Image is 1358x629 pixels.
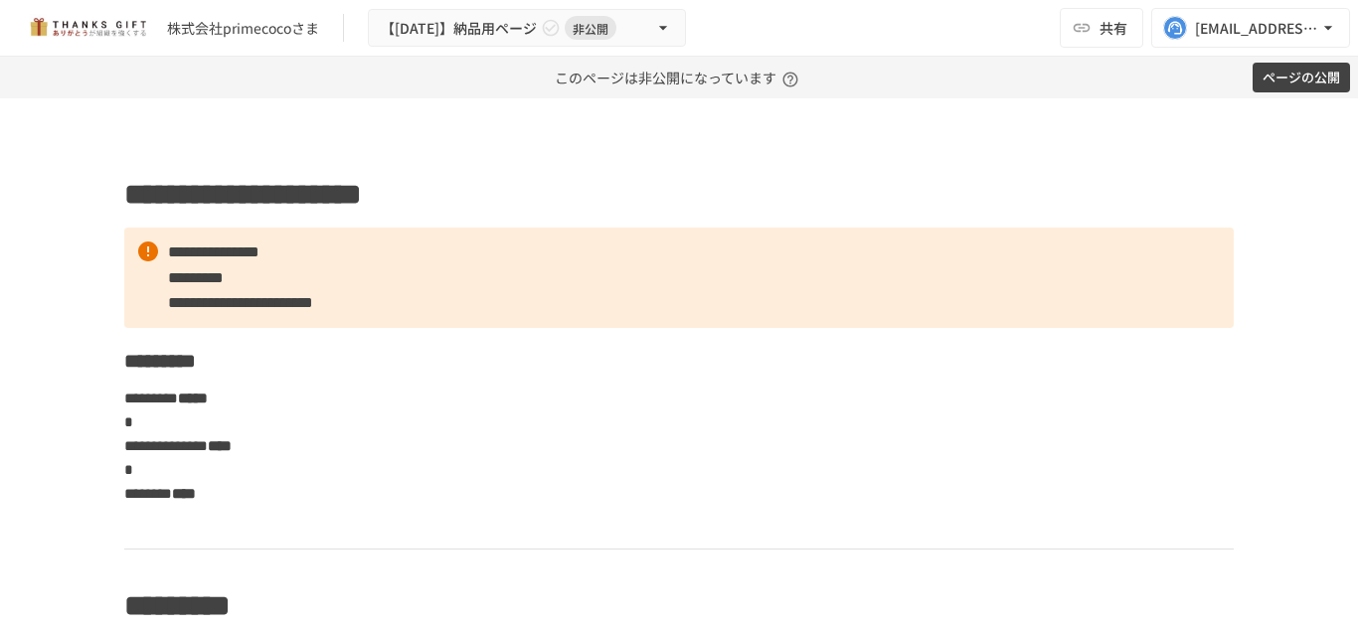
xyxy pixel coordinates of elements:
[1195,16,1318,41] div: [EMAIL_ADDRESS][DOMAIN_NAME]
[381,16,537,41] span: 【[DATE]】納品用ページ
[1100,17,1127,39] span: 共有
[167,18,319,39] div: 株式会社primecocoさま
[1151,8,1350,48] button: [EMAIL_ADDRESS][DOMAIN_NAME]
[24,12,151,44] img: mMP1OxWUAhQbsRWCurg7vIHe5HqDpP7qZo7fRoNLXQh
[565,18,616,39] span: 非公開
[368,9,686,48] button: 【[DATE]】納品用ページ非公開
[1060,8,1143,48] button: 共有
[1253,63,1350,93] button: ページの公開
[555,57,804,98] p: このページは非公開になっています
